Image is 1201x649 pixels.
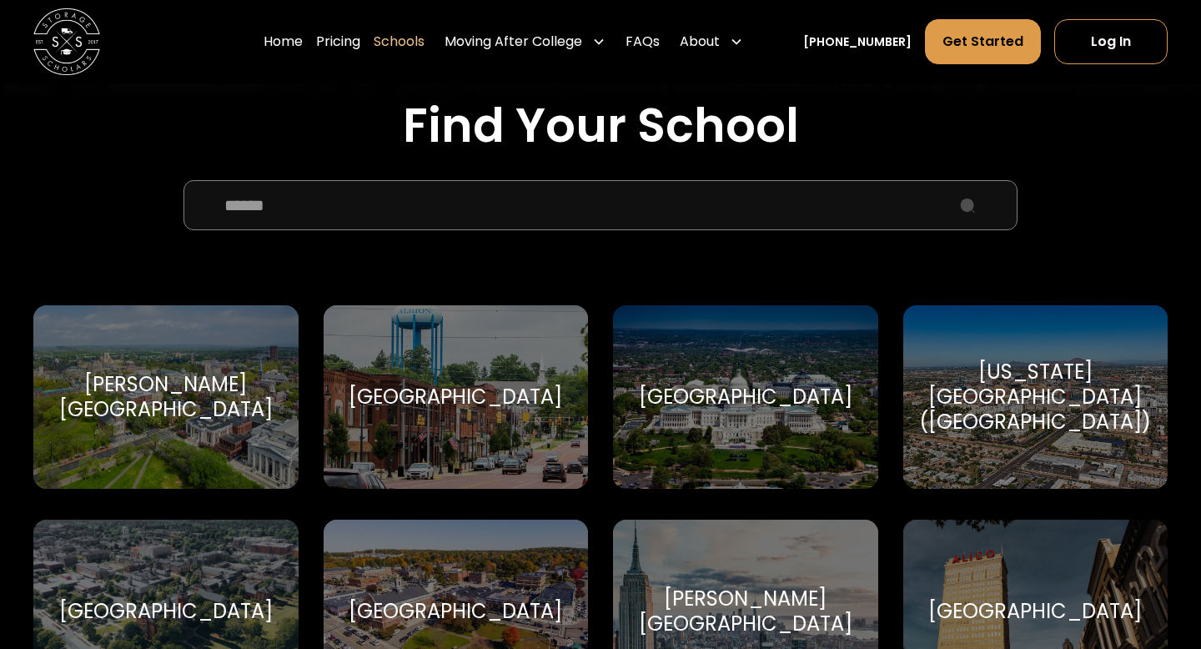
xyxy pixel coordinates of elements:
a: Home [264,18,303,65]
h2: Find Your School [33,98,1168,153]
div: [US_STATE][GEOGRAPHIC_DATA] ([GEOGRAPHIC_DATA]) [919,360,1151,435]
a: Schools [374,18,425,65]
div: [PERSON_NAME][GEOGRAPHIC_DATA] [633,586,858,636]
div: [GEOGRAPHIC_DATA] [349,385,562,410]
img: Storage Scholars main logo [33,8,100,75]
div: About [673,18,750,65]
div: About [680,32,720,52]
a: Get Started [925,19,1041,64]
div: [PERSON_NAME][GEOGRAPHIC_DATA] [53,372,279,422]
div: [GEOGRAPHIC_DATA] [928,599,1142,624]
a: Go to selected school [324,305,589,489]
a: Pricing [316,18,360,65]
div: [GEOGRAPHIC_DATA] [639,385,852,410]
div: [GEOGRAPHIC_DATA] [349,599,562,624]
div: [GEOGRAPHIC_DATA] [59,599,273,624]
a: [PHONE_NUMBER] [803,33,912,51]
div: Moving After College [438,18,612,65]
div: Moving After College [445,32,582,52]
a: Log In [1054,19,1168,64]
a: Go to selected school [613,305,878,489]
a: Go to selected school [903,305,1168,489]
a: Go to selected school [33,305,299,489]
a: FAQs [626,18,660,65]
